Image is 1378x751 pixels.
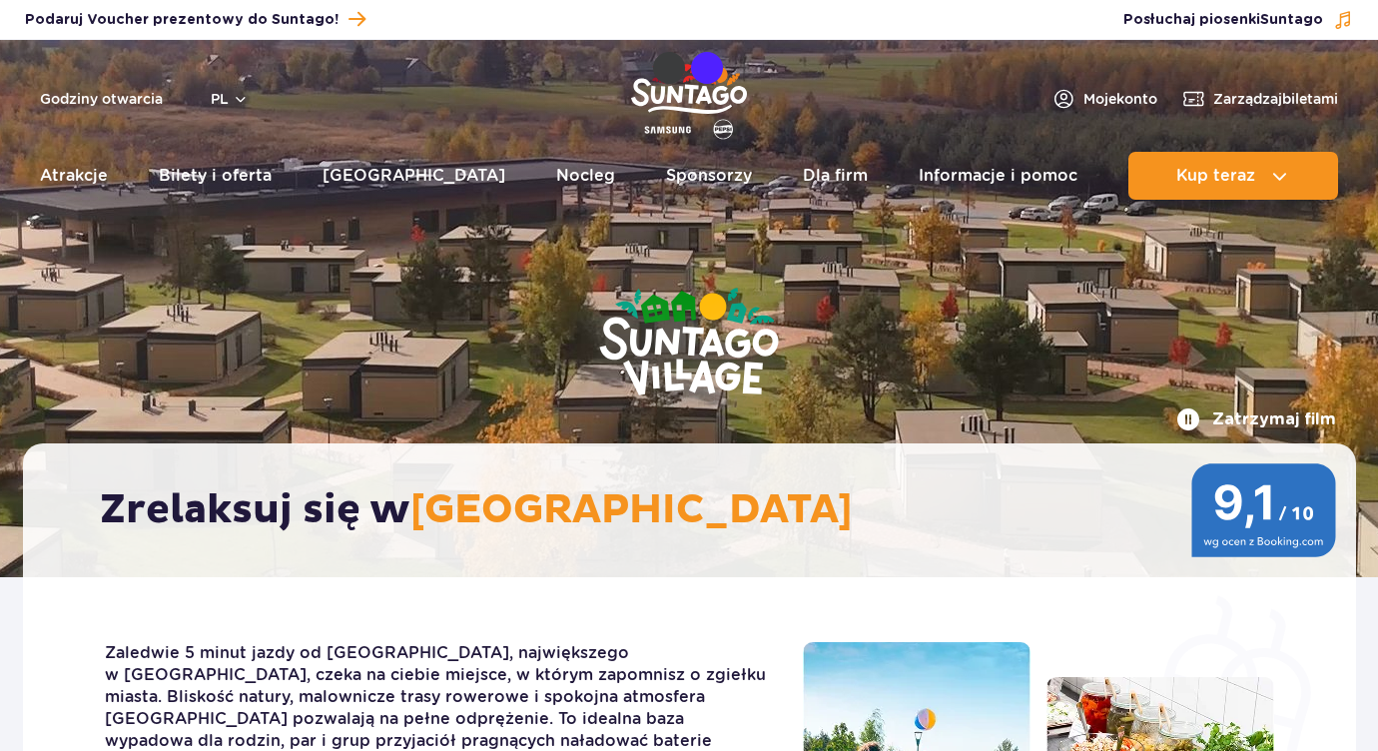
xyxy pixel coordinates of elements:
[919,152,1077,200] a: Informacje i pomoc
[25,6,365,33] a: Podaruj Voucher prezentowy do Suntago!
[803,152,868,200] a: Dla firm
[1083,89,1157,109] span: Moje konto
[666,152,752,200] a: Sponsorzy
[25,10,339,30] span: Podaruj Voucher prezentowy do Suntago!
[100,485,1299,535] h2: Zrelaksuj się w
[1176,407,1336,431] button: Zatrzymaj film
[1176,167,1255,185] span: Kup teraz
[1213,89,1338,109] span: Zarządzaj biletami
[410,485,853,535] span: [GEOGRAPHIC_DATA]
[1123,10,1353,30] button: Posłuchaj piosenkiSuntago
[1260,13,1323,27] span: Suntago
[159,152,272,200] a: Bilety i oferta
[1123,10,1323,30] span: Posłuchaj piosenki
[631,50,747,142] a: Park of Poland
[40,89,163,109] a: Godziny otwarcia
[519,210,859,477] img: Suntago Village
[40,152,108,200] a: Atrakcje
[1128,152,1338,200] button: Kup teraz
[1181,87,1338,111] a: Zarządzajbiletami
[211,89,249,109] button: pl
[556,152,615,200] a: Nocleg
[1051,87,1157,111] a: Mojekonto
[323,152,505,200] a: [GEOGRAPHIC_DATA]
[1191,463,1336,557] img: 9,1/10 wg ocen z Booking.com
